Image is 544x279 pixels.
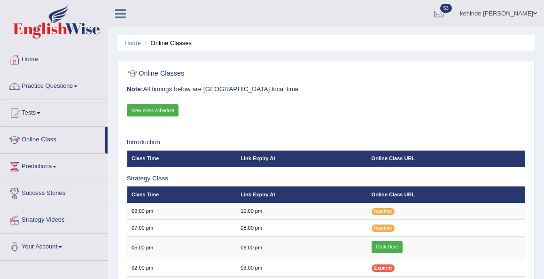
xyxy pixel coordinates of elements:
[372,241,403,253] a: Click Here
[127,220,236,236] td: 07:00 pm
[372,225,395,232] span: Inactive
[0,127,105,150] a: Online Class
[367,186,525,203] th: Online Class URL
[127,68,374,80] h2: Online Classes
[127,86,526,93] h3: All timings below are [GEOGRAPHIC_DATA] local time
[127,175,526,182] h3: Strategy Class
[372,208,395,215] span: Inactive
[0,234,108,257] a: Your Account
[440,4,452,13] span: 53
[127,260,236,276] td: 02:00 pm
[0,100,108,124] a: Tests
[142,39,192,47] li: Online Classes
[236,220,367,236] td: 08:00 pm
[236,150,367,167] th: Link Expiry At
[236,260,367,276] td: 03:00 pm
[236,203,367,219] td: 10:00 pm
[236,186,367,203] th: Link Expiry At
[124,39,141,46] a: Home
[127,104,179,116] a: View class schedule
[372,264,395,271] span: Expired
[0,73,108,97] a: Practice Questions
[127,186,236,203] th: Class Time
[236,236,367,260] td: 06:00 pm
[127,139,526,146] h3: Introduction
[127,203,236,219] td: 09:00 pm
[127,150,236,167] th: Class Time
[367,150,525,167] th: Online Class URL
[0,154,108,177] a: Predictions
[0,207,108,231] a: Strategy Videos
[0,46,108,70] a: Home
[127,236,236,260] td: 05:00 pm
[0,180,108,204] a: Success Stories
[127,85,143,93] b: Note:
